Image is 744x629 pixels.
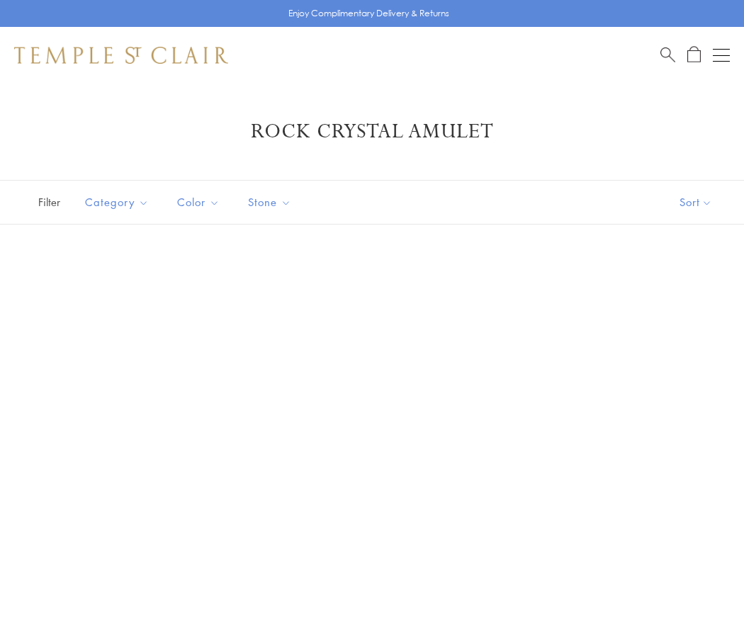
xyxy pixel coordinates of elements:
[713,47,730,64] button: Open navigation
[648,181,744,224] button: Show sort by
[14,47,228,64] img: Temple St. Clair
[288,6,449,21] p: Enjoy Complimentary Delivery & Returns
[170,193,230,211] span: Color
[35,119,709,144] h1: Rock Crystal Amulet
[687,46,701,64] a: Open Shopping Bag
[78,193,159,211] span: Category
[241,193,302,211] span: Stone
[660,46,675,64] a: Search
[167,186,230,218] button: Color
[237,186,302,218] button: Stone
[74,186,159,218] button: Category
